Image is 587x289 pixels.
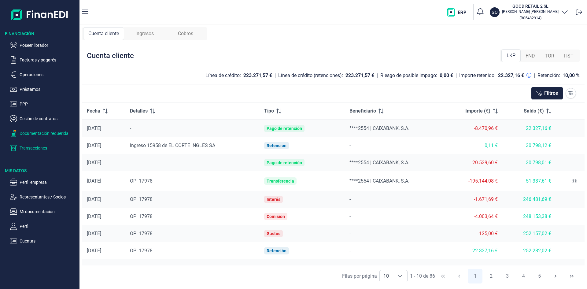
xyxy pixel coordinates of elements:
[11,5,68,24] img: Logo de aplicación
[534,72,535,79] div: |
[20,223,77,230] p: Perfil
[349,248,351,254] span: -
[10,100,77,108] button: PPP
[20,115,77,122] p: Cesión de contratos
[267,231,280,236] div: Gastos
[342,272,377,280] div: Filas por página
[564,269,579,283] button: Last Page
[508,143,551,149] div: 30.798,12 €
[20,144,77,152] p: Transacciones
[275,72,276,79] div: |
[448,231,498,237] div: -125,00 €
[349,196,351,202] span: -
[130,231,153,236] span: OP: 17978
[459,72,496,79] div: Importe retenido:
[393,270,407,282] div: Choose
[349,213,351,219] span: -
[20,42,77,49] p: Poseer librador
[20,179,77,186] p: Perfil empresa
[267,160,302,165] div: Pago de retención
[87,107,100,115] span: Fecha
[130,178,153,184] span: OP: 17978
[508,231,551,237] div: 252.157,02 €
[410,274,435,279] span: 1 - 10 de 86
[521,50,540,62] div: FND
[87,213,120,220] div: [DATE]
[87,248,120,254] div: [DATE]
[526,52,535,60] span: FND
[135,30,154,37] span: Ingresos
[508,178,551,184] div: 51.337,61 €
[88,30,119,37] span: Cuenta cliente
[349,125,409,131] span: ****2554 | CAIXABANK, S.A.
[267,143,286,148] div: Retención
[83,27,124,40] div: Cuenta cliente
[267,197,280,202] div: Interés
[508,248,551,254] div: 252.282,02 €
[501,49,521,62] div: LKP
[87,160,120,166] div: [DATE]
[267,179,294,183] div: Transferencia
[465,107,490,115] span: Importe (€)
[20,71,77,78] p: Operaciones
[448,143,498,149] div: 0,11 €
[349,178,409,184] span: ****2554 | CAIXABANK, S.A.
[448,160,498,166] div: -20.539,60 €
[349,107,376,115] span: Beneficiario
[508,196,551,202] div: 246.481,69 €
[349,160,409,165] span: ****2554 | CAIXABANK, S.A.
[278,72,343,79] div: Línea de crédito (retenciones):
[508,213,551,220] div: 248.153,38 €
[10,237,77,245] button: Cuentas
[20,130,77,137] p: Documentación requerida
[490,3,568,21] button: GOGOOD RETAIL 2 SL[PERSON_NAME] [PERSON_NAME](B05482914)
[516,269,531,283] button: Page 4
[507,52,515,59] span: LKP
[20,100,77,108] p: PPP
[267,126,302,131] div: Pago de retención
[500,269,515,283] button: Page 3
[130,160,131,165] span: -
[10,42,77,49] button: Poseer librador
[564,52,574,60] span: HST
[532,269,547,283] button: Page 5
[508,125,551,132] div: 22.327,16 €
[130,143,215,148] span: Ingreso 15958 de EL CORTE INGLES SA
[448,125,498,132] div: -8.470,96 €
[87,231,120,237] div: [DATE]
[537,72,560,79] div: Retención:
[468,269,482,283] button: Page 1
[519,16,541,20] small: Copiar cif
[452,269,467,283] button: Previous Page
[545,52,554,60] span: TOR
[377,72,378,79] div: |
[349,143,351,148] span: -
[502,9,559,14] p: [PERSON_NAME] [PERSON_NAME]
[10,86,77,93] button: Préstamos
[243,72,272,79] div: 223.271,57 €
[540,50,559,62] div: TOR
[20,56,77,64] p: Facturas y pagarés
[380,270,393,282] span: 10
[87,125,120,132] div: [DATE]
[10,130,77,137] button: Documentación requerida
[10,223,77,230] button: Perfil
[456,72,457,79] div: |
[10,56,77,64] button: Facturas y pagarés
[87,178,120,184] div: [DATE]
[498,72,524,79] div: 22.327,16 €
[448,196,498,202] div: -1.671,69 €
[10,179,77,186] button: Perfil empresa
[563,72,580,79] div: 10,00 %
[10,115,77,122] button: Cesión de contratos
[205,72,241,79] div: Línea de crédito:
[447,8,471,17] img: erp
[20,86,77,93] p: Préstamos
[130,125,131,131] span: -
[345,72,374,79] div: 223.271,57 €
[440,72,453,79] div: 0,00 €
[524,107,544,115] span: Saldo (€)
[267,248,286,253] div: Retención
[264,107,274,115] span: Tipo
[130,213,153,219] span: OP: 17978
